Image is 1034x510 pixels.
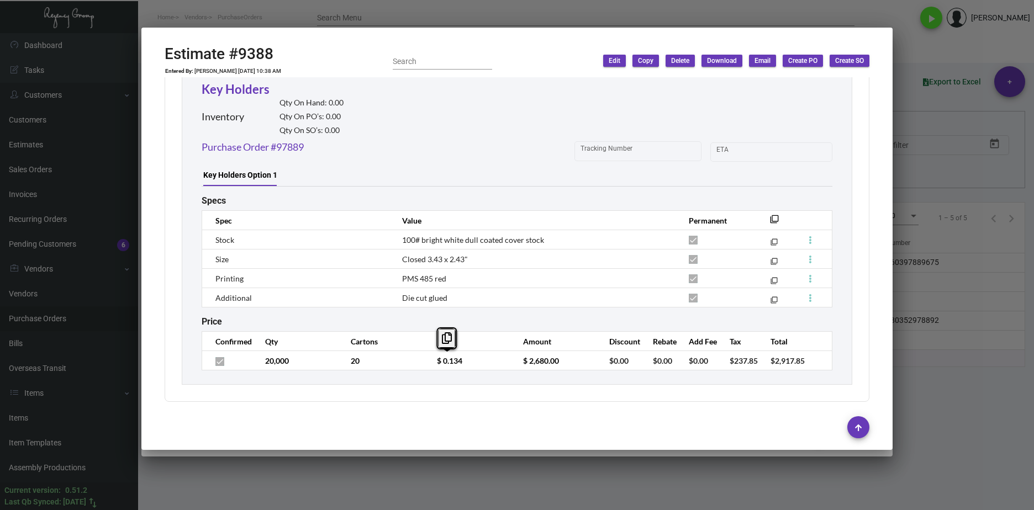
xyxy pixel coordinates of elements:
[598,332,642,351] th: Discount
[759,332,806,351] th: Total
[788,56,817,66] span: Create PO
[771,279,778,286] mat-icon: filter_none
[402,235,544,245] span: 100# bright white dull coated cover stock
[279,98,344,108] h2: Qty On Hand: 0.00
[666,55,695,67] button: Delete
[638,56,653,66] span: Copy
[279,126,344,135] h2: Qty On SO’s: 0.00
[678,332,719,351] th: Add Fee
[165,45,282,63] h2: Estimate #9388
[202,82,270,97] a: Key Holders
[202,111,244,123] h2: Inventory
[783,55,823,67] button: Create PO
[730,356,758,365] span: $237.85
[512,332,598,351] th: Amount
[4,496,86,508] div: Last Qb Synced: [DATE]
[835,56,864,66] span: Create SO
[771,260,778,267] mat-icon: filter_none
[215,274,244,283] span: Printing
[755,56,771,66] span: Email
[65,485,87,496] div: 0.51.2
[203,169,277,181] div: Key Holders Option 1
[402,274,446,283] span: PMS 485 red
[701,55,742,67] button: Download
[402,254,468,264] span: Closed 3.43 x 2.43"
[678,211,753,230] th: Permanent
[642,332,678,351] th: Rebate
[165,68,194,75] td: Entered By:
[202,140,304,155] a: Purchase Order #97889
[426,332,512,351] th: Rate
[391,211,678,230] th: Value
[830,55,869,67] button: Create SO
[689,356,708,365] span: $0.00
[402,293,447,302] span: Die cut glued
[716,148,751,157] input: Start date
[4,485,61,496] div: Current version:
[215,293,252,302] span: Additional
[442,332,452,344] i: Copy
[671,56,689,66] span: Delete
[609,56,620,66] span: Edit
[215,254,229,264] span: Size
[749,55,776,67] button: Email
[770,218,779,227] mat-icon: filter_none
[719,332,759,351] th: Tax
[279,112,344,121] h2: Qty On PO’s: 0.00
[340,332,426,351] th: Cartons
[254,332,340,351] th: Qty
[609,356,629,365] span: $0.00
[771,299,778,306] mat-icon: filter_none
[202,195,226,206] h2: Specs
[760,148,813,157] input: End date
[194,68,282,75] td: [PERSON_NAME] [DATE] 10:38 AM
[707,56,737,66] span: Download
[771,241,778,248] mat-icon: filter_none
[603,55,626,67] button: Edit
[202,332,254,351] th: Confirmed
[632,55,659,67] button: Copy
[215,235,234,245] span: Stock
[653,356,672,365] span: $0.00
[202,211,391,230] th: Spec
[771,356,805,365] span: $2,917.85
[202,316,222,327] h2: Price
